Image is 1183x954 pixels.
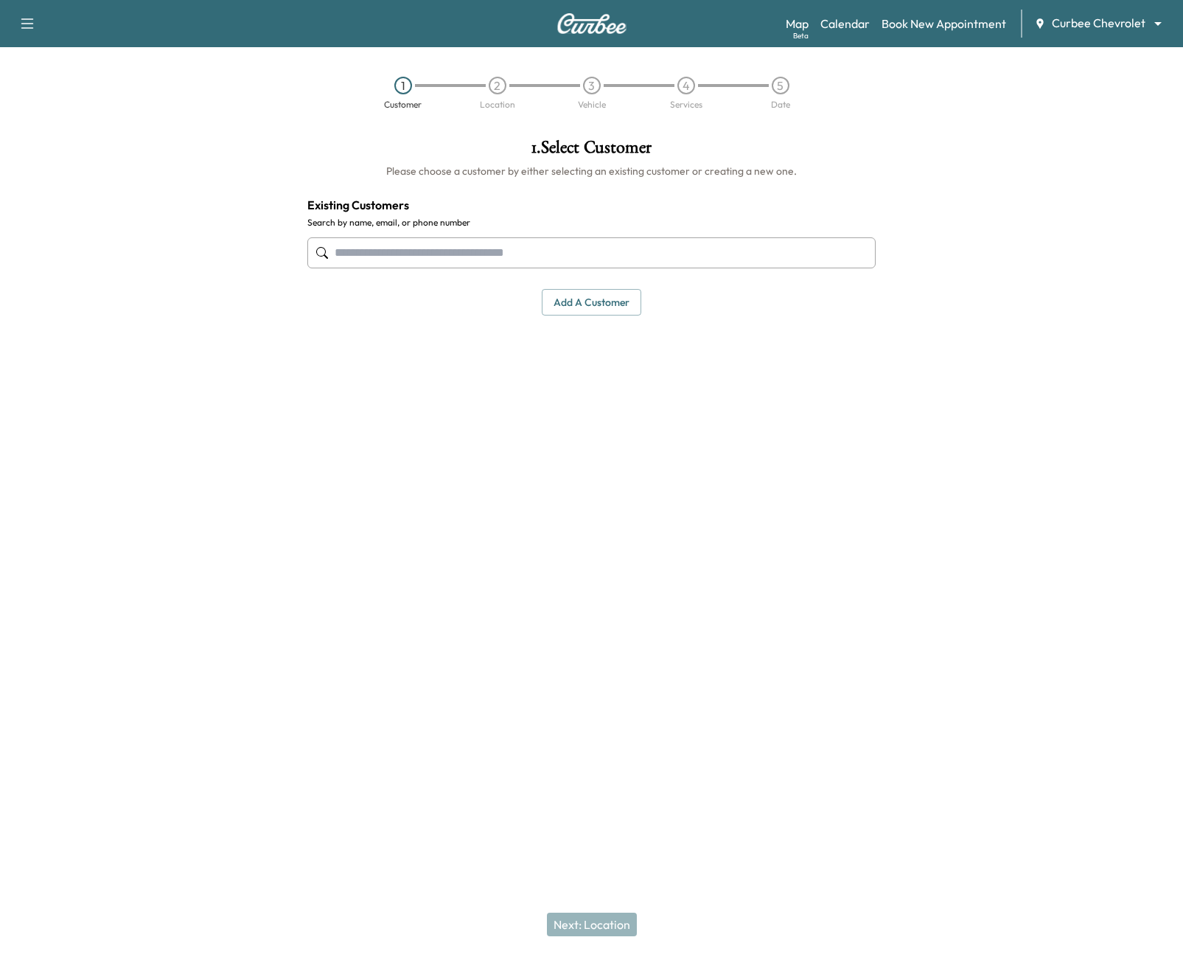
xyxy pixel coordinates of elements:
[384,100,422,109] div: Customer
[583,77,601,94] div: 3
[793,30,809,41] div: Beta
[542,289,641,316] button: Add a customer
[771,100,790,109] div: Date
[786,15,809,32] a: MapBeta
[480,100,515,109] div: Location
[307,164,876,178] h6: Please choose a customer by either selecting an existing customer or creating a new one.
[307,139,876,164] h1: 1 . Select Customer
[820,15,870,32] a: Calendar
[394,77,412,94] div: 1
[307,196,876,214] h4: Existing Customers
[307,217,876,229] label: Search by name, email, or phone number
[670,100,702,109] div: Services
[578,100,606,109] div: Vehicle
[882,15,1006,32] a: Book New Appointment
[489,77,506,94] div: 2
[677,77,695,94] div: 4
[1052,15,1145,32] span: Curbee Chevrolet
[772,77,789,94] div: 5
[556,13,627,34] img: Curbee Logo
